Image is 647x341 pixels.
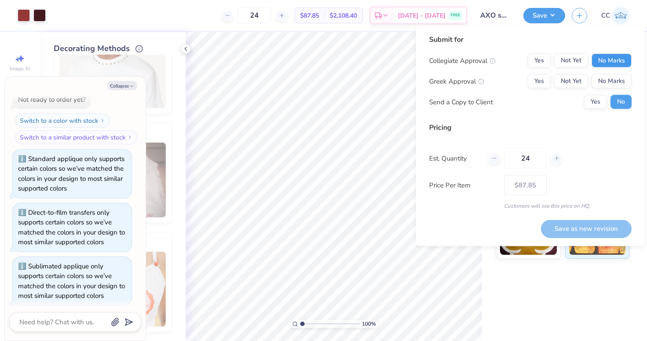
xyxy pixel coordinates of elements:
button: No Marks [592,74,632,88]
a: CC [601,7,629,24]
button: No [610,95,632,109]
div: Collegiate Approval [429,55,496,66]
span: $87.85 [300,11,319,20]
button: No Marks [592,54,632,68]
label: Price Per Item [429,180,497,190]
div: Customers will see this price on HQ. [429,202,632,210]
input: – – [237,7,272,23]
span: $2,108.40 [330,11,357,20]
div: Direct-to-film transfers only supports certain colors so we’ve matched the colors in your design ... [18,208,125,247]
span: CC [601,11,610,21]
label: Est. Quantity [429,153,482,163]
div: Standard applique only supports certain colors so we’ve matched the colors in your design to most... [18,154,125,193]
span: 100 % [362,320,376,328]
button: Switch to a color with stock [15,114,110,128]
button: Switch to a similar product with stock [15,130,137,144]
input: – – [504,148,547,169]
div: Sublimated applique only supports certain colors so we’ve matched the colors in your design to mo... [18,262,125,301]
button: Save [523,8,565,23]
button: Yes [528,54,551,68]
div: Decorating Methods [54,43,172,55]
div: Pricing [429,122,632,133]
img: Switch to a color with stock [100,118,105,123]
img: Cori Cochran [612,7,629,24]
div: Send a Copy to Client [429,97,493,107]
input: Untitled Design [474,7,517,24]
span: FREE [451,12,460,18]
button: Not Yet [554,54,588,68]
button: Yes [584,95,607,109]
button: Collapse [107,81,137,90]
img: Switch to a similar product with stock [127,135,132,140]
span: Image AI [10,65,30,72]
div: Not ready to order yet? [18,95,86,104]
div: Submit for [429,34,632,45]
button: Yes [528,74,551,88]
div: Greek Approval [429,76,484,86]
span: [DATE] - [DATE] [398,11,445,20]
button: Not Yet [554,74,588,88]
